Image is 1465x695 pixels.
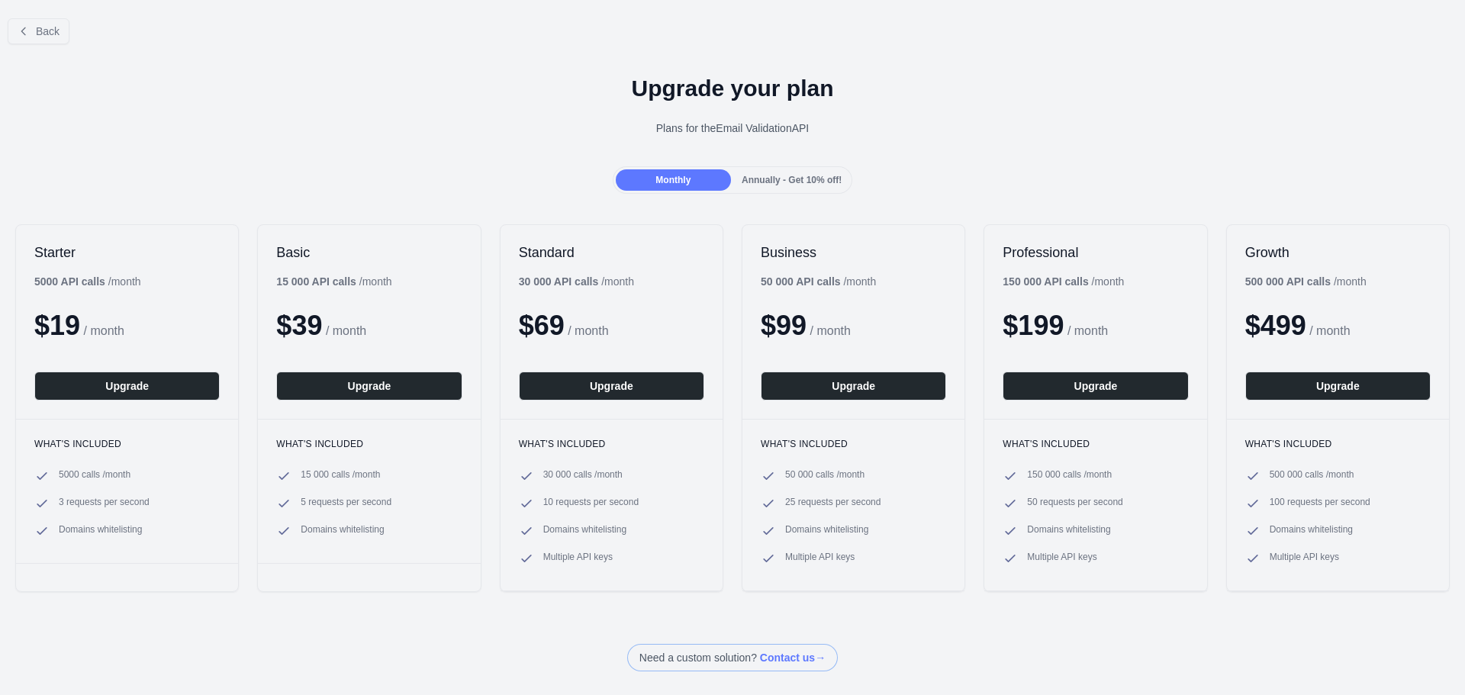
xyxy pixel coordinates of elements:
h2: Business [761,243,946,262]
b: 50 000 API calls [761,275,841,288]
span: $ 99 [761,310,807,341]
div: / month [1003,274,1124,289]
div: / month [761,274,876,289]
span: $ 199 [1003,310,1064,341]
h2: Standard [519,243,704,262]
b: 150 000 API calls [1003,275,1088,288]
div: / month [519,274,634,289]
b: 30 000 API calls [519,275,599,288]
h2: Professional [1003,243,1188,262]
